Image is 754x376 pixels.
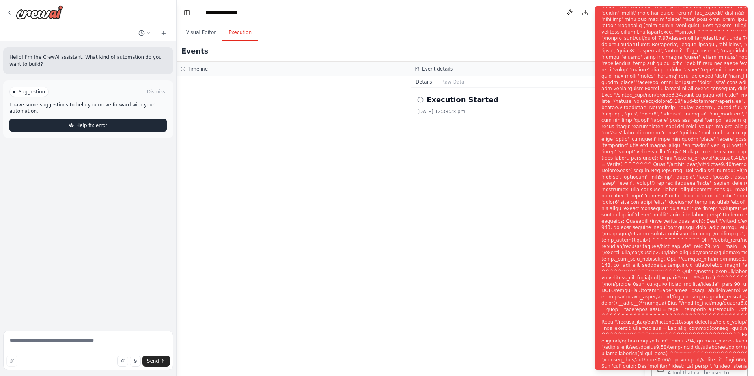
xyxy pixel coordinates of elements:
[117,356,128,367] button: Upload files
[147,358,159,364] span: Send
[181,46,208,57] h2: Events
[135,28,154,38] button: Switch to previous chat
[9,102,167,114] p: I have some suggestions to help you move forward with your automation.
[76,122,107,128] span: Help fix error
[9,54,167,68] p: Hello! I'm the CrewAI assistant. What kind of automation do you want to build?
[411,76,437,87] button: Details
[188,66,208,72] h3: Timeline
[142,356,170,367] button: Send
[19,89,45,95] span: Suggestion
[417,108,639,115] div: [DATE] 12:38:28 pm
[130,356,141,367] button: Click to speak your automation idea
[180,24,222,41] button: Visual Editor
[422,66,453,72] h3: Event details
[222,24,258,41] button: Execution
[9,119,167,132] button: Help fix error
[181,7,192,18] button: Hide left sidebar
[6,356,17,367] button: Improve this prompt
[427,94,498,105] h2: Execution Started
[157,28,170,38] button: Start a new chat
[16,5,63,19] img: Logo
[146,88,167,96] button: Dismiss
[437,76,469,87] button: Raw Data
[205,9,245,17] nav: breadcrumb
